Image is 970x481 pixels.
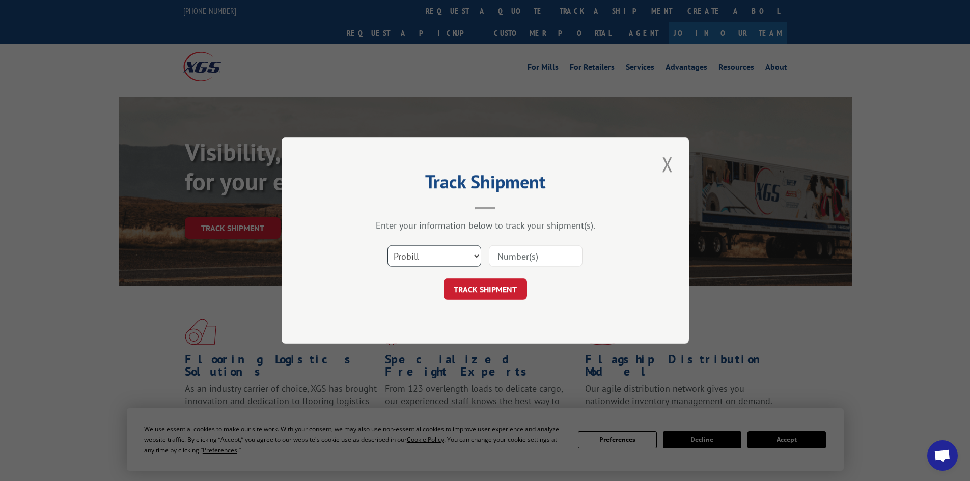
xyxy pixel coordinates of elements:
button: Close modal [659,150,676,178]
input: Number(s) [489,245,583,267]
a: Open chat [927,440,958,471]
div: Enter your information below to track your shipment(s). [332,219,638,231]
h2: Track Shipment [332,175,638,194]
button: TRACK SHIPMENT [444,278,527,300]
